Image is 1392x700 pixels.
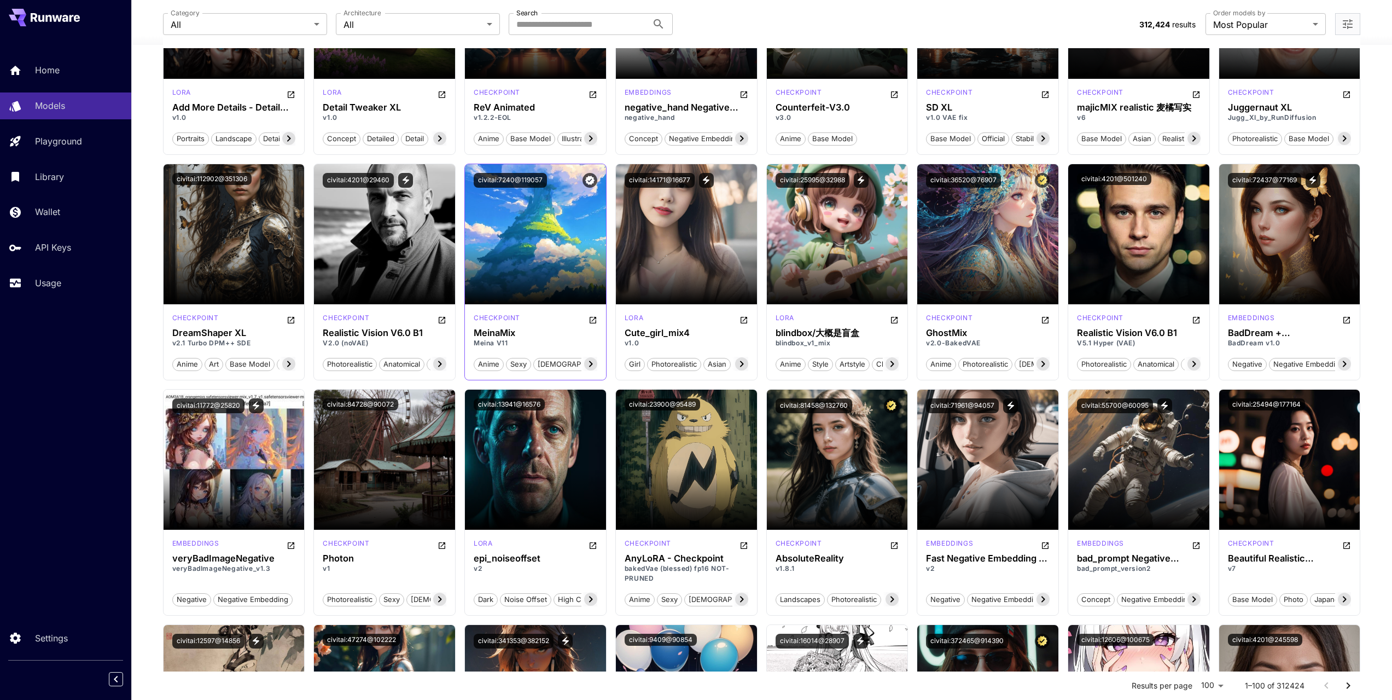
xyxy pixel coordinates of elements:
[205,357,223,371] button: art
[277,359,311,370] span: artstyle
[926,173,1001,188] button: civitai:36520@76907
[379,357,424,371] button: anatomical
[808,357,833,371] button: style
[776,357,806,371] button: anime
[808,131,857,146] button: base model
[438,88,446,101] button: Open in CivitAI
[1129,134,1155,144] span: asian
[1228,338,1352,348] p: BadDream v1.0
[739,88,748,101] button: Open in CivitAI
[1228,328,1352,338] h3: BadDream + UnrealisticDream (Negative Embeddings)
[500,592,551,606] button: noise offset
[1077,357,1131,371] button: photorealistic
[1117,594,1196,605] span: negative embedding
[776,592,825,606] button: landscapes
[1269,357,1348,371] button: negative embedding
[1011,131,1055,146] button: stability ai
[323,113,446,123] p: v1.0
[1078,359,1131,370] span: photorealistic
[323,338,446,348] p: V2.0 (noVAE)
[474,592,498,606] button: dark
[1228,592,1277,606] button: base model
[380,359,424,370] span: anatomical
[648,359,701,370] span: photorealistic
[323,131,360,146] button: concept
[625,173,695,188] button: civitai:14171@16677
[474,594,497,605] span: dark
[776,634,849,649] button: civitai:16014@28907
[776,102,899,113] h3: Counterfeit-V3.0
[171,18,310,31] span: All
[926,88,972,97] p: checkpoint
[657,594,682,605] span: sexy
[1228,359,1266,370] span: negative
[474,357,504,371] button: anime
[854,173,869,188] button: View trigger words
[225,357,275,371] button: base model
[739,539,748,552] button: Open in CivitAI
[926,634,1008,649] button: civitai:372465@914390
[884,398,899,413] button: Certified Model – Vetted for best performance and includes a commercial license.
[1228,634,1302,646] button: civitai:4201@245598
[323,328,446,338] h3: Realistic Vision V6.0 B1
[172,88,191,101] div: SD 1.5
[1228,313,1275,326] div: SD 1.5
[704,359,730,370] span: asian
[474,328,597,338] div: MeinaMix
[1280,594,1307,605] span: photo
[625,328,748,338] h3: Cute_girl_mix4
[1077,113,1201,123] p: v6
[625,398,700,410] button: civitai:23900@95489
[1012,134,1054,144] span: stability ai
[323,398,398,410] button: civitai:84728@90072
[1035,634,1050,649] button: Certified Model – Vetted for best performance and includes a commercial license.
[1077,173,1151,185] button: civitai:4201@501240
[1228,102,1352,113] div: Juggernaut XL
[1284,131,1333,146] button: base model
[776,328,899,338] div: blindbox/大概是盲盒
[927,359,956,370] span: anime
[1041,539,1050,552] button: Open in CivitAI
[558,134,600,144] span: illustration
[500,594,551,605] span: noise offset
[1181,357,1230,371] button: base model
[926,328,1050,338] h3: GhostMix
[205,359,223,370] span: art
[1041,313,1050,326] button: Open in CivitAI
[401,131,428,146] button: detail
[172,357,202,371] button: anime
[323,357,377,371] button: photorealistic
[1077,102,1201,113] h3: majicMIX realistic 麦橘写实
[323,313,369,326] div: SD 1.5
[35,99,65,112] p: Models
[1015,357,1103,371] button: [DEMOGRAPHIC_DATA]
[1077,131,1126,146] button: base model
[1117,592,1196,606] button: negative embedding
[808,134,857,144] span: base model
[506,357,531,371] button: sexy
[172,328,296,338] h3: DreamShaper XL
[1228,131,1282,146] button: photorealistic
[625,88,672,101] div: SD 1.5
[1078,134,1126,144] span: base model
[427,359,475,370] span: base model
[872,359,898,370] span: chibi
[249,634,264,649] button: View trigger words
[35,205,60,218] p: Wallet
[926,88,972,101] div: SDXL 1.0
[890,539,899,552] button: Open in CivitAI
[173,134,208,144] span: portraits
[323,88,341,101] div: SDXL 1.0
[1157,398,1172,413] button: View trigger words
[665,134,743,144] span: negative embedding
[625,88,672,97] p: embeddings
[1077,88,1123,97] p: checkpoint
[323,173,394,188] button: civitai:4201@29460
[836,359,869,370] span: artstyle
[173,594,211,605] span: negative
[647,357,701,371] button: photorealistic
[406,592,494,606] button: [DEMOGRAPHIC_DATA]
[685,594,772,605] span: [DEMOGRAPHIC_DATA]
